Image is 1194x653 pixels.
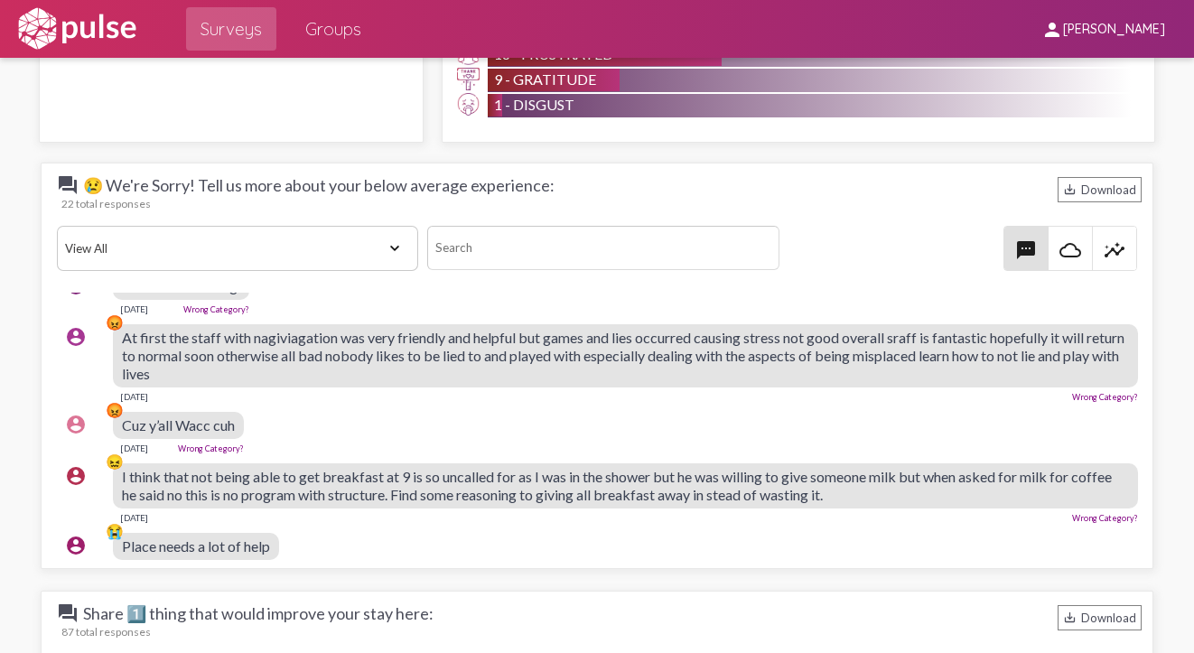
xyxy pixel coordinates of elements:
div: 😖 [106,452,124,471]
mat-icon: account_circle [65,535,87,556]
div: Download [1058,605,1142,630]
img: Disgust [457,93,480,116]
mat-icon: account_circle [65,465,87,487]
mat-icon: insights [1104,239,1125,261]
span: Been here too long. [122,277,240,294]
span: Surveys [201,13,262,45]
span: At first the staff with nagiviagation was very friendly and helpful but games and lies occurred c... [122,329,1124,382]
div: [DATE] [120,391,148,402]
mat-icon: Download [1063,182,1077,196]
span: 1 - Disgust [494,96,574,113]
mat-icon: person [1041,19,1063,41]
div: 😭 [106,522,124,540]
div: [DATE] [120,443,148,453]
div: 😡 [106,401,124,419]
mat-icon: account_circle [65,414,87,435]
div: [DATE] [120,303,148,314]
mat-icon: question_answer [57,174,79,196]
span: Cuz y’all Wacc cuh [122,416,235,434]
img: Gratitude [457,68,480,90]
div: 😡 [106,313,124,331]
span: Groups [305,13,361,45]
mat-icon: cloud_queue [1059,239,1081,261]
span: Share 1️⃣ thing that would improve your stay here: [57,602,434,624]
a: Wrong Category? [1072,513,1138,523]
div: 87 total responses [61,625,1142,639]
mat-icon: question_answer [57,602,79,624]
a: Wrong Category? [183,304,249,314]
span: 9 - Gratitude [494,70,596,88]
div: [DATE] [120,512,148,523]
a: Groups [291,7,376,51]
div: Download [1058,177,1142,202]
mat-icon: textsms [1015,239,1037,261]
img: white-logo.svg [14,6,139,51]
button: [PERSON_NAME] [1027,12,1180,45]
span: [PERSON_NAME] [1063,22,1165,38]
span: 😢 We're Sorry! Tell us more about your below average experience: [57,174,555,196]
mat-icon: Download [1063,611,1077,624]
span: I think that not being able to get breakfast at 9 is so uncalled for as I was in the shower but h... [122,468,1112,503]
div: 22 total responses [61,197,1142,210]
input: Search [427,226,779,270]
a: Wrong Category? [178,443,244,453]
mat-icon: account_circle [65,326,87,348]
a: Surveys [186,7,276,51]
a: Wrong Category? [1072,392,1138,402]
span: Place needs a lot of help [122,537,270,555]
